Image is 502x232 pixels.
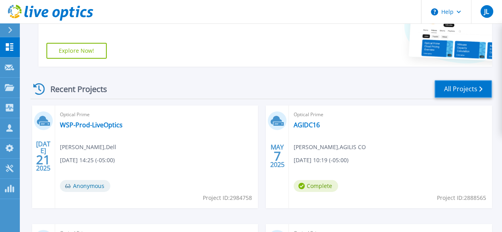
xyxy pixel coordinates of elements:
[294,121,320,129] a: AGIDC16
[60,180,110,192] span: Anonymous
[484,8,489,15] span: JL
[294,143,366,151] span: [PERSON_NAME] , AGILIS CO
[294,156,348,165] span: [DATE] 10:19 (-05:00)
[203,194,252,202] span: Project ID: 2984758
[60,143,116,151] span: [PERSON_NAME] , Dell
[36,156,50,163] span: 21
[60,121,123,129] a: WSP-Prod-LiveOptics
[294,180,338,192] span: Complete
[31,79,118,99] div: Recent Projects
[36,142,51,171] div: [DATE] 2025
[435,80,492,98] a: All Projects
[60,156,115,165] span: [DATE] 14:25 (-05:00)
[60,110,254,119] span: Optical Prime
[270,142,285,171] div: MAY 2025
[274,153,281,159] span: 7
[46,43,107,59] a: Explore Now!
[294,110,487,119] span: Optical Prime
[437,194,486,202] span: Project ID: 2888565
